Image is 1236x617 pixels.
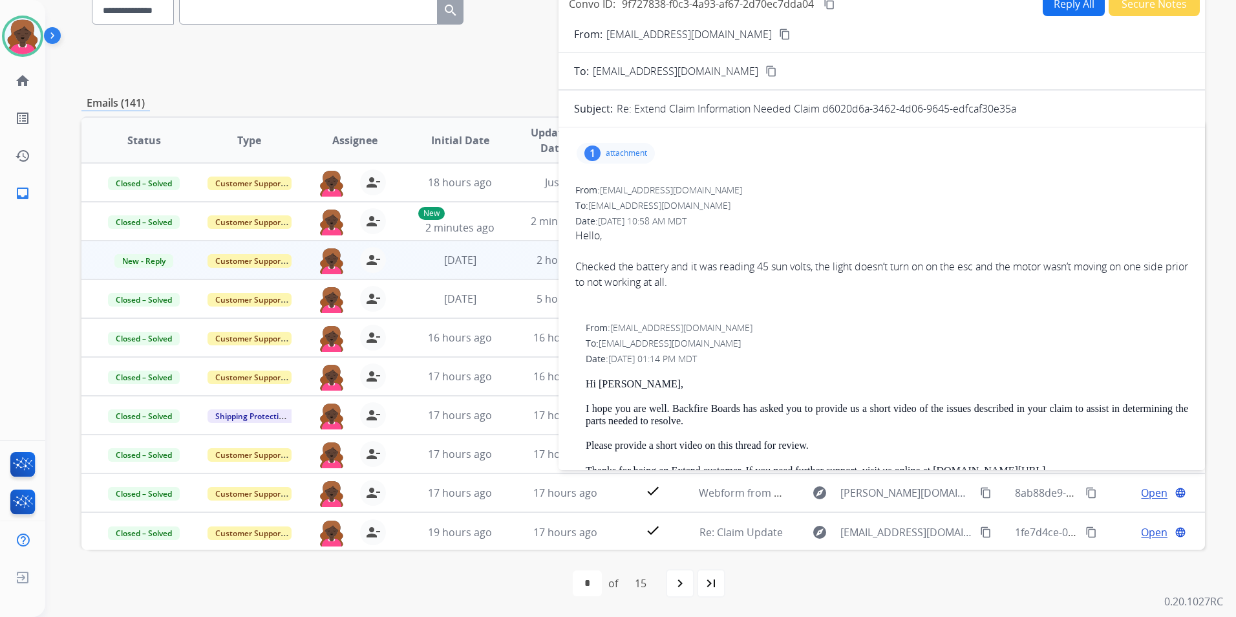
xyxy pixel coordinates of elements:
span: 2 minutes ago [531,214,600,228]
span: [DATE] 01:14 PM MDT [608,352,697,365]
p: From: [574,27,602,42]
span: Re: Claim Update [699,525,783,539]
div: Checked the battery and it was reading 45 sun volts, the light doesn’t turn on on the esc and the... [575,259,1188,290]
img: agent-avatar [319,286,345,313]
span: Assignee [332,133,378,148]
img: agent-avatar [319,441,345,468]
img: agent-avatar [319,169,345,197]
span: [DATE] 10:58 AM MDT [598,215,687,227]
mat-icon: content_copy [1085,487,1097,499]
span: [EMAIL_ADDRESS][DOMAIN_NAME] [593,63,758,79]
p: [EMAIL_ADDRESS][DOMAIN_NAME] [606,27,772,42]
span: [EMAIL_ADDRESS][DOMAIN_NAME] [588,199,730,211]
div: From: [575,184,1188,197]
span: 2 hours ago [537,253,595,267]
span: Customer Support [208,371,292,384]
img: agent-avatar [319,402,345,429]
span: Open [1141,485,1167,501]
p: Emails (141) [81,95,150,111]
mat-icon: content_copy [980,526,992,538]
img: agent-avatar [319,247,345,274]
span: Closed – Solved [108,409,180,423]
span: 17 hours ago [533,447,597,461]
mat-icon: person_remove [365,446,381,462]
mat-icon: explore [812,525,827,540]
span: Closed – Solved [108,177,180,190]
mat-icon: search [443,3,458,18]
span: Customer Support [208,526,292,540]
mat-icon: content_copy [765,65,777,77]
img: agent-avatar [319,363,345,391]
span: Customer Support [208,487,292,501]
p: New [418,207,445,220]
div: To: [575,199,1188,212]
mat-icon: person_remove [365,369,381,384]
span: 17 hours ago [428,369,492,384]
span: Customer Support [208,215,292,229]
span: New - Reply [114,254,173,268]
span: Customer Support [208,254,292,268]
span: Initial Date [431,133,489,148]
span: Open [1141,525,1167,540]
img: agent-avatar [319,480,345,507]
span: 17 hours ago [533,408,597,422]
span: Webform from [PERSON_NAME][DOMAIN_NAME][EMAIL_ADDRESS][DOMAIN_NAME] on [DATE] [699,486,1153,500]
span: 17 hours ago [428,447,492,461]
span: Closed – Solved [108,215,180,229]
span: Customer Support [208,448,292,462]
p: 0.20.1027RC [1164,594,1223,609]
span: Closed – Solved [108,526,180,540]
mat-icon: list_alt [15,111,30,126]
span: Closed – Solved [108,293,180,307]
span: Status [127,133,161,148]
mat-icon: person_remove [365,525,381,540]
mat-icon: person_remove [365,213,381,229]
span: 18 hours ago [428,175,492,189]
span: Updated Date [524,125,582,156]
span: 16 hours ago [428,330,492,345]
span: Just now [545,175,586,189]
mat-icon: last_page [703,576,719,591]
div: Date: [575,215,1188,228]
span: [DATE] [444,292,476,306]
span: 17 hours ago [428,408,492,422]
span: Closed – Solved [108,448,180,462]
span: [PERSON_NAME][DOMAIN_NAME][EMAIL_ADDRESS][DOMAIN_NAME] [840,485,973,501]
span: 17 hours ago [533,486,597,500]
span: Customer Support [208,293,292,307]
mat-icon: explore [812,485,827,501]
div: From: [586,321,1188,334]
p: attachment [606,148,647,158]
div: Date: [586,352,1188,365]
span: [EMAIL_ADDRESS][DOMAIN_NAME] [840,525,973,540]
span: 19 hours ago [428,525,492,539]
span: Closed – Solved [108,487,180,501]
span: [EMAIL_ADDRESS][DOMAIN_NAME] [610,321,752,334]
p: Re: Extend Claim Information Needed Claim d6020d6a-3462-4d06-9645-edfcaf30e35a [617,101,1016,116]
span: Type [237,133,261,148]
img: avatar [5,18,41,54]
mat-icon: inbox [15,186,30,201]
span: [DATE] [444,253,476,267]
span: Closed – Solved [108,371,180,384]
div: Hello, [575,228,1188,243]
mat-icon: person_remove [365,330,381,345]
span: Customer Support [208,177,292,190]
p: Subject: [574,101,613,116]
mat-icon: person_remove [365,291,381,307]
span: 16 hours ago [533,330,597,345]
span: 1fe7d4ce-068e-4745-ac36-fdced87733ba [1015,525,1209,539]
span: 17 hours ago [533,525,597,539]
div: 15 [624,570,657,596]
p: Please provide a short video on this thread for review. [586,440,1188,451]
span: Customer Support [208,332,292,345]
mat-icon: person_remove [365,407,381,423]
div: 1 [584,146,601,161]
p: Thanks for being an Extend customer. If you need further support, visit us online at [DOMAIN_NAME... [586,465,1188,477]
mat-icon: person_remove [365,175,381,190]
mat-icon: person_remove [365,485,381,501]
p: Hi [PERSON_NAME], [586,378,1188,390]
img: agent-avatar [319,208,345,235]
span: 5 hours ago [537,292,595,306]
p: To: [574,63,589,79]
